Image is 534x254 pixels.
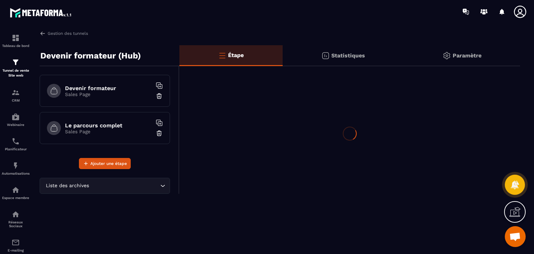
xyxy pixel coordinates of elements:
img: social-network [11,210,20,219]
span: Ajouter une étape [90,160,127,167]
p: CRM [2,98,30,102]
img: formation [11,58,20,66]
img: stats.20deebd0.svg [321,51,330,60]
a: formationformationTunnel de vente Site web [2,53,30,83]
p: Devenir formateur (Hub) [40,49,141,63]
a: formationformationCRM [2,83,30,108]
div: Search for option [40,178,170,194]
img: trash [156,130,163,137]
img: setting-gr.5f69749f.svg [443,51,451,60]
img: automations [11,113,20,121]
p: Planificateur [2,147,30,151]
div: Ouvrir le chat [505,226,526,247]
p: Réseaux Sociaux [2,220,30,228]
img: arrow [40,30,46,37]
input: Search for option [90,182,159,190]
p: Automatisations [2,172,30,175]
p: Étape [228,52,244,58]
img: formation [11,34,20,42]
p: Statistiques [331,52,365,59]
button: Ajouter une étape [79,158,131,169]
img: formation [11,88,20,97]
p: Webinaire [2,123,30,127]
a: Gestion des tunnels [40,30,88,37]
img: logo [10,6,72,19]
a: automationsautomationsEspace membre [2,181,30,205]
h6: Devenir formateur [65,85,152,92]
h6: Le parcours complet [65,122,152,129]
p: E-mailing [2,248,30,252]
a: social-networksocial-networkRéseaux Sociaux [2,205,30,233]
p: Sales Page [65,129,152,134]
p: Sales Page [65,92,152,97]
a: automationsautomationsWebinaire [2,108,30,132]
img: email [11,238,20,247]
span: Liste des archives [44,182,90,190]
a: formationformationTableau de bord [2,29,30,53]
p: Tableau de bord [2,44,30,48]
img: automations [11,161,20,170]
a: schedulerschedulerPlanificateur [2,132,30,156]
img: trash [156,93,163,100]
p: Tunnel de vente Site web [2,68,30,78]
a: automationsautomationsAutomatisations [2,156,30,181]
img: automations [11,186,20,194]
img: scheduler [11,137,20,145]
p: Espace membre [2,196,30,200]
img: bars-o.4a397970.svg [218,51,226,59]
p: Paramètre [453,52,482,59]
